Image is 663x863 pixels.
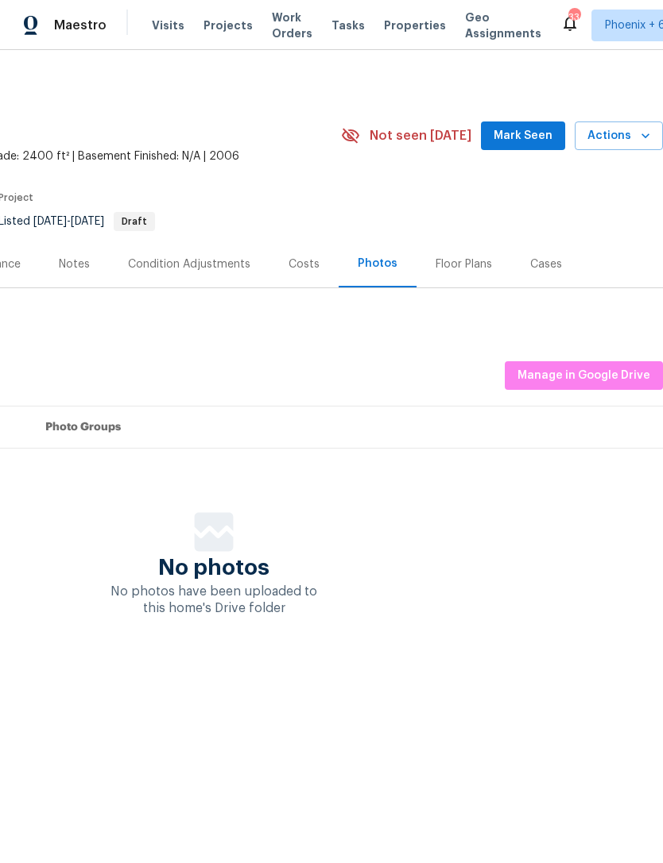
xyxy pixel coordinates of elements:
[152,17,184,33] span: Visits
[331,20,365,31] span: Tasks
[575,121,663,151] button: Actions
[158,560,269,576] span: No photos
[518,366,650,386] span: Manage in Google Drive
[505,361,663,391] button: Manage in Google Drive
[568,10,580,25] div: 33
[272,10,312,41] span: Work Orders
[54,17,107,33] span: Maestro
[289,256,320,272] div: Costs
[204,17,253,33] span: Projects
[384,17,446,33] span: Properties
[494,126,552,146] span: Mark Seen
[71,216,104,227] span: [DATE]
[33,406,663,449] th: Photo Groups
[128,256,250,272] div: Condition Adjustments
[59,256,90,272] div: Notes
[111,585,317,615] span: No photos have been uploaded to this home's Drive folder
[358,256,397,272] div: Photos
[33,216,67,227] span: [DATE]
[465,10,541,41] span: Geo Assignments
[436,256,492,272] div: Floor Plans
[370,128,471,144] span: Not seen [DATE]
[481,121,565,151] button: Mark Seen
[530,256,562,272] div: Cases
[33,216,104,227] span: -
[587,126,650,146] span: Actions
[115,217,153,226] span: Draft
